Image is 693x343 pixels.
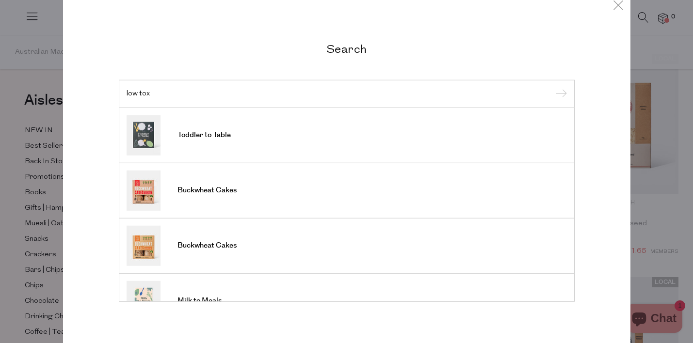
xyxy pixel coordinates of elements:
a: Milk to Meals [127,281,567,321]
h2: Search [119,42,575,56]
a: Buckwheat Cakes [127,225,567,265]
span: Toddler to Table [177,130,231,140]
img: Toddler to Table [127,115,161,155]
img: Milk to Meals [127,281,161,321]
span: Buckwheat Cakes [177,186,237,195]
img: Buckwheat Cakes [127,170,161,210]
span: Buckwheat Cakes [177,241,237,250]
input: Search [127,90,567,97]
a: Buckwheat Cakes [127,170,567,210]
img: Buckwheat Cakes [127,225,161,265]
span: Milk to Meals [177,296,222,306]
a: Toddler to Table [127,115,567,155]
